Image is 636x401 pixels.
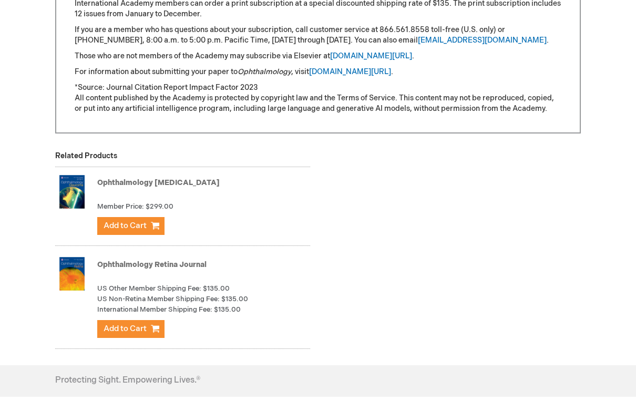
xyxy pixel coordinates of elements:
p: For information about submitting your paper to , visit . [75,67,561,77]
strong: US Non-Retina Member Shipping Fee: [97,294,220,304]
a: Ophthalmology [MEDICAL_DATA] [97,178,220,187]
p: Those who are not members of the Academy may subscribe via Elsevier at . [75,51,561,61]
span: Add to Cart [104,221,147,231]
em: Ophthalmology [238,67,291,76]
button: Add to Cart [97,217,165,235]
strong: Related Products [55,151,117,160]
span: $135.00 [221,294,248,304]
span: Add to Cart [104,324,147,334]
a: Ophthalmology Retina Journal [97,260,207,269]
p: If you are a member who has questions about your subscription, call customer service at 866.561.8... [75,25,561,46]
span: $135.00 [214,305,241,315]
strong: US Other Member Shipping Fee: [97,284,201,294]
a: [DOMAIN_NAME][URL] [330,52,412,60]
span: $135.00 [203,284,230,294]
a: [EMAIL_ADDRESS][DOMAIN_NAME] [418,36,547,45]
strong: International Member Shipping Fee: [97,305,212,315]
span: $299.00 [146,202,173,212]
img: Ophthalmology Retina Journal [55,253,89,295]
a: [DOMAIN_NAME][URL] [309,67,391,76]
h4: Protecting Sight. Empowering Lives.® [55,376,200,385]
button: Add to Cart [97,320,165,338]
p: *Source: Journal Citation Report Impact Factor 2023 [75,83,561,93]
img: Ophthalmology Glaucoma [55,171,89,213]
strong: Member Price: [97,202,144,212]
